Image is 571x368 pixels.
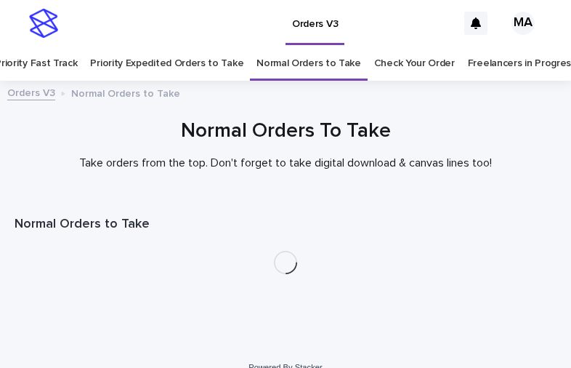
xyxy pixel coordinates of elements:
[29,9,58,38] img: stacker-logo-s-only.png
[15,118,556,145] h1: Normal Orders To Take
[256,47,361,81] a: Normal Orders to Take
[71,84,180,100] p: Normal Orders to Take
[15,216,556,233] h1: Normal Orders to Take
[15,156,556,170] p: Take orders from the top. Don't forget to take digital download & canvas lines too!
[511,12,535,35] div: MA
[374,47,455,81] a: Check Your Order
[90,47,243,81] a: Priority Expedited Orders to Take
[7,84,55,100] a: Orders V3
